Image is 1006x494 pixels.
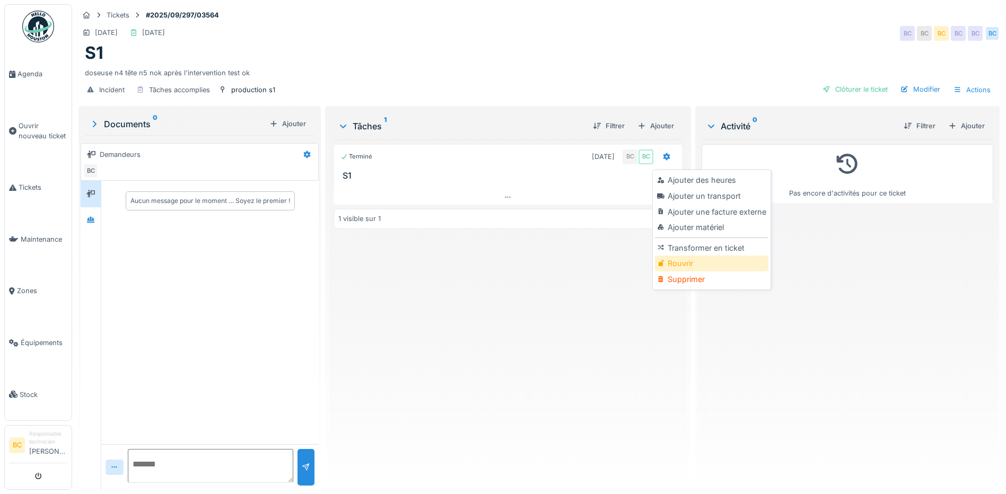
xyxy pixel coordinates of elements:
sup: 0 [153,118,158,130]
div: Filtrer [899,119,940,133]
div: production s1 [231,85,275,95]
sup: 1 [384,120,387,133]
div: [DATE] [142,28,165,38]
div: BC [83,163,98,178]
div: doseuse n4 tête n5 nok après l'intervention test ok [85,64,993,78]
div: BC [951,26,966,41]
sup: 0 [753,120,757,133]
div: [DATE] [592,152,615,162]
div: BC [623,149,637,164]
strong: #2025/09/297/03564 [142,10,223,20]
div: BC [900,26,915,41]
span: Agenda [18,69,67,79]
span: Zones [17,286,67,296]
div: Clôturer le ticket [818,82,892,96]
li: BC [9,437,25,453]
span: Maintenance [21,234,67,244]
div: Ajouter un transport [655,188,768,204]
span: Tickets [19,182,67,192]
div: Ajouter matériel [655,219,768,235]
div: Responsable technicien [29,430,67,446]
div: [DATE] [95,28,118,38]
div: BC [934,26,949,41]
div: Tâches [338,120,584,133]
div: Incident [99,85,125,95]
div: Modifier [896,82,944,96]
span: Ouvrir nouveau ticket [19,121,67,141]
div: Demandeurs [100,149,141,160]
h3: S1 [343,171,678,181]
div: 1 visible sur 1 [338,214,381,224]
div: Aucun message pour le moment … Soyez le premier ! [130,196,290,206]
div: Ajouter [633,119,678,133]
div: Tâches accomplies [149,85,210,95]
div: Transformer en ticket [655,240,768,256]
div: BC [917,26,932,41]
div: Filtrer [589,119,629,133]
div: Pas encore d'activités pour ce ticket [708,149,986,198]
div: Activité [706,120,895,133]
li: [PERSON_NAME] [29,430,67,461]
div: Ajouter [944,119,989,133]
span: Équipements [21,338,67,348]
div: Terminé [340,152,372,161]
div: BC [968,26,983,41]
span: Stock [20,390,67,400]
div: Documents [89,118,265,130]
div: Rouvrir [655,255,768,271]
div: Ajouter [265,117,310,131]
div: BC [638,149,653,164]
div: BC [985,26,1000,41]
div: Ajouter des heures [655,172,768,188]
div: Ajouter une facture externe [655,204,768,220]
div: Supprimer [655,271,768,287]
div: Tickets [107,10,129,20]
img: Badge_color-CXgf-gQk.svg [22,11,54,42]
div: Actions [949,82,995,98]
h1: S1 [85,43,103,63]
